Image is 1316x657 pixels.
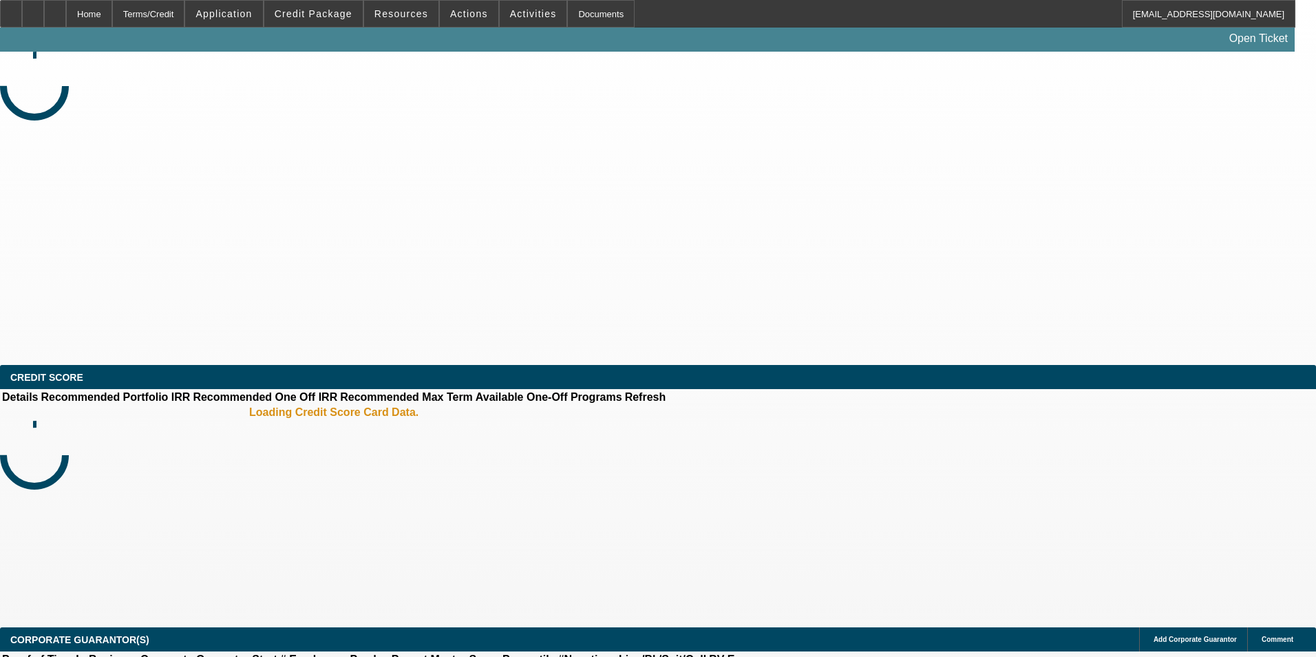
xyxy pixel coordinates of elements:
button: Credit Package [264,1,363,27]
th: Recommended Max Term [339,390,474,404]
span: Resources [374,8,428,19]
button: Actions [440,1,498,27]
th: Recommended Portfolio IRR [40,390,191,404]
span: Credit Package [275,8,352,19]
span: Activities [510,8,557,19]
span: Add Corporate Guarantor [1154,636,1237,643]
th: Available One-Off Programs [475,390,623,404]
button: Activities [500,1,567,27]
span: Application [195,8,252,19]
b: Loading Credit Score Card Data. [249,406,418,419]
span: Actions [450,8,488,19]
th: Refresh [624,390,667,404]
th: Details [1,390,39,404]
th: Recommended One Off IRR [192,390,338,404]
span: Comment [1262,636,1293,643]
a: Open Ticket [1224,27,1293,50]
span: CORPORATE GUARANTOR(S) [10,634,149,645]
button: Resources [364,1,438,27]
span: CREDIT SCORE [10,372,83,383]
button: Application [185,1,262,27]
